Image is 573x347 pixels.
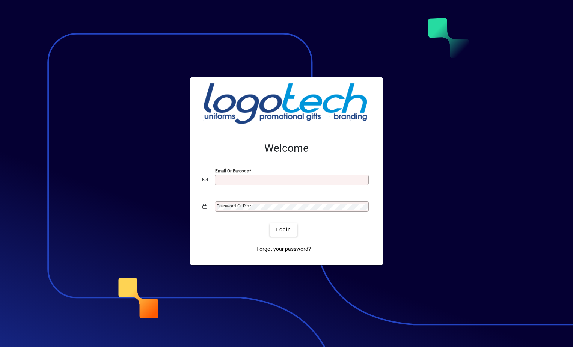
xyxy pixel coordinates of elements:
[217,203,249,208] mat-label: Password or Pin
[215,168,249,173] mat-label: Email or Barcode
[256,245,311,253] span: Forgot your password?
[253,243,314,256] a: Forgot your password?
[276,226,291,234] span: Login
[202,142,371,155] h2: Welcome
[270,223,297,237] button: Login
